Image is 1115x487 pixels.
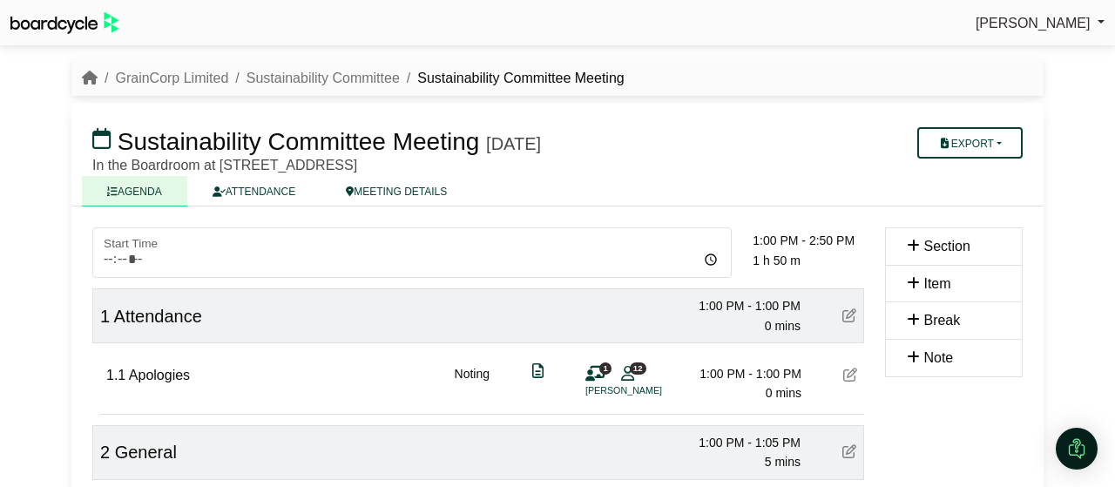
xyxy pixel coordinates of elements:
span: 5 mins [765,455,801,469]
a: AGENDA [82,176,187,206]
span: 0 mins [766,386,801,400]
div: 1:00 PM - 1:05 PM [679,433,801,452]
span: 12 [630,362,646,374]
div: Open Intercom Messenger [1056,428,1098,470]
a: Sustainability Committee [247,71,400,85]
span: Note [923,350,953,365]
nav: breadcrumb [82,67,625,90]
li: Sustainability Committee Meeting [400,67,625,90]
span: 2 [100,443,110,462]
span: Section [923,239,970,254]
span: Item [923,276,950,291]
span: General [115,443,177,462]
div: 1:00 PM - 2:50 PM [753,231,875,250]
span: Sustainability Committee Meeting [118,128,480,155]
div: Noting [455,364,490,403]
span: In the Boardroom at [STREET_ADDRESS] [92,158,357,172]
span: Break [923,313,960,328]
span: 0 mins [765,319,801,333]
span: 1.1 [106,368,125,382]
button: Export [917,127,1023,159]
span: 1 h 50 m [753,254,800,267]
div: [DATE] [486,133,541,154]
a: ATTENDANCE [187,176,321,206]
div: 1:00 PM - 1:00 PM [679,364,801,383]
a: [PERSON_NAME] [976,12,1105,35]
div: 1:00 PM - 1:00 PM [679,296,801,315]
a: GrainCorp Limited [115,71,228,85]
span: 1 [599,362,612,374]
span: [PERSON_NAME] [976,16,1091,30]
a: MEETING DETAILS [321,176,472,206]
li: [PERSON_NAME] [585,383,716,398]
img: BoardcycleBlackGreen-aaafeed430059cb809a45853b8cf6d952af9d84e6e89e1f1685b34bfd5cb7d64.svg [10,12,118,34]
span: Apologies [129,368,190,382]
span: Attendance [114,307,202,326]
span: 1 [100,307,110,326]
